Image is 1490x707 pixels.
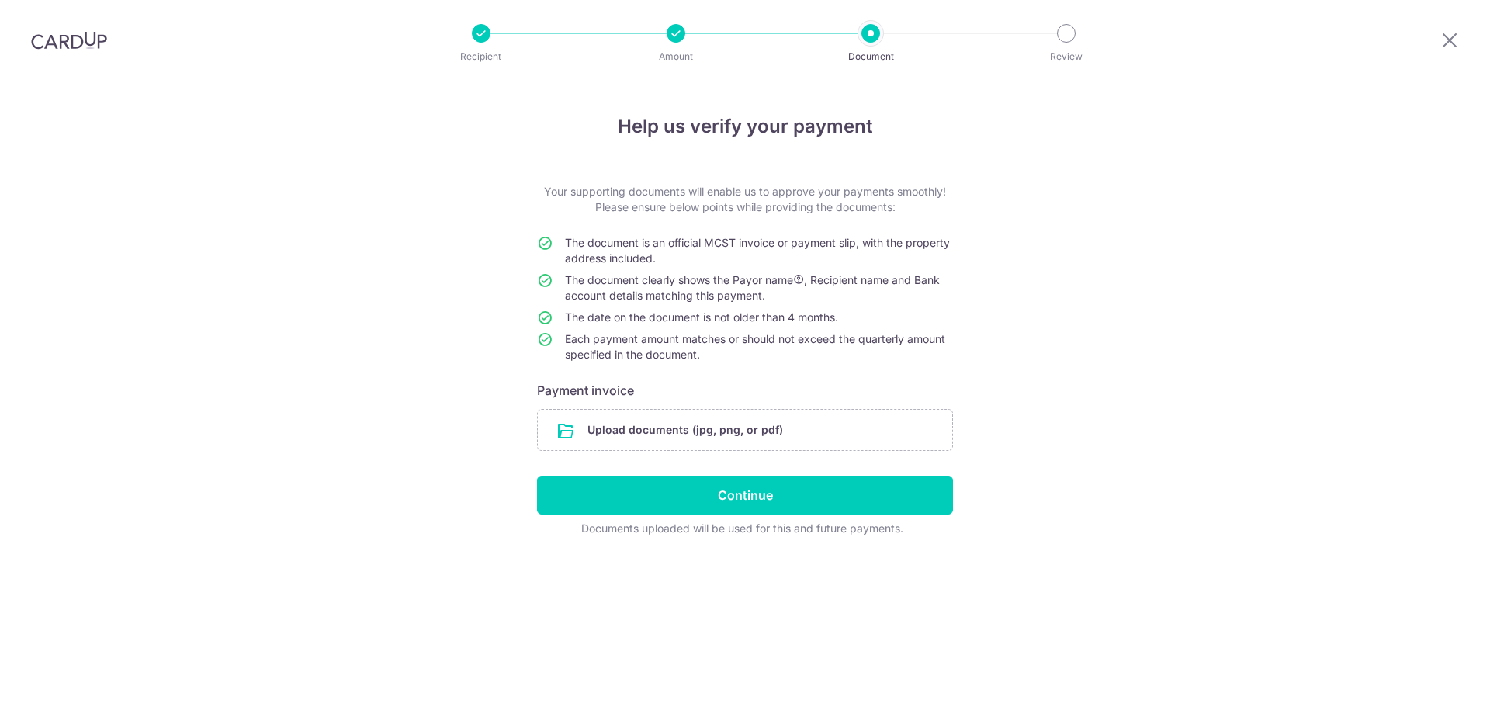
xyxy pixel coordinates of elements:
h6: Payment invoice [537,381,953,400]
p: Recipient [424,49,539,64]
p: Review [1009,49,1124,64]
span: The date on the document is not older than 4 months. [565,310,838,324]
input: Continue [537,476,953,515]
div: Upload documents (jpg, png, or pdf) [537,409,953,451]
p: Amount [619,49,733,64]
span: The document is an official MCST invoice or payment slip, with the property address included. [565,236,950,265]
span: Each payment amount matches or should not exceed the quarterly amount specified in the document. [565,332,945,361]
iframe: Opens a widget where you can find more information [1391,660,1474,699]
p: Your supporting documents will enable us to approve your payments smoothly! Please ensure below p... [537,184,953,215]
span: The document clearly shows the Payor name , Recipient name and Bank account details matching this... [565,273,940,302]
img: CardUp [31,31,107,50]
p: Document [813,49,928,64]
h4: Help us verify your payment [537,113,953,140]
div: Documents uploaded will be used for this and future payments. [537,521,947,536]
